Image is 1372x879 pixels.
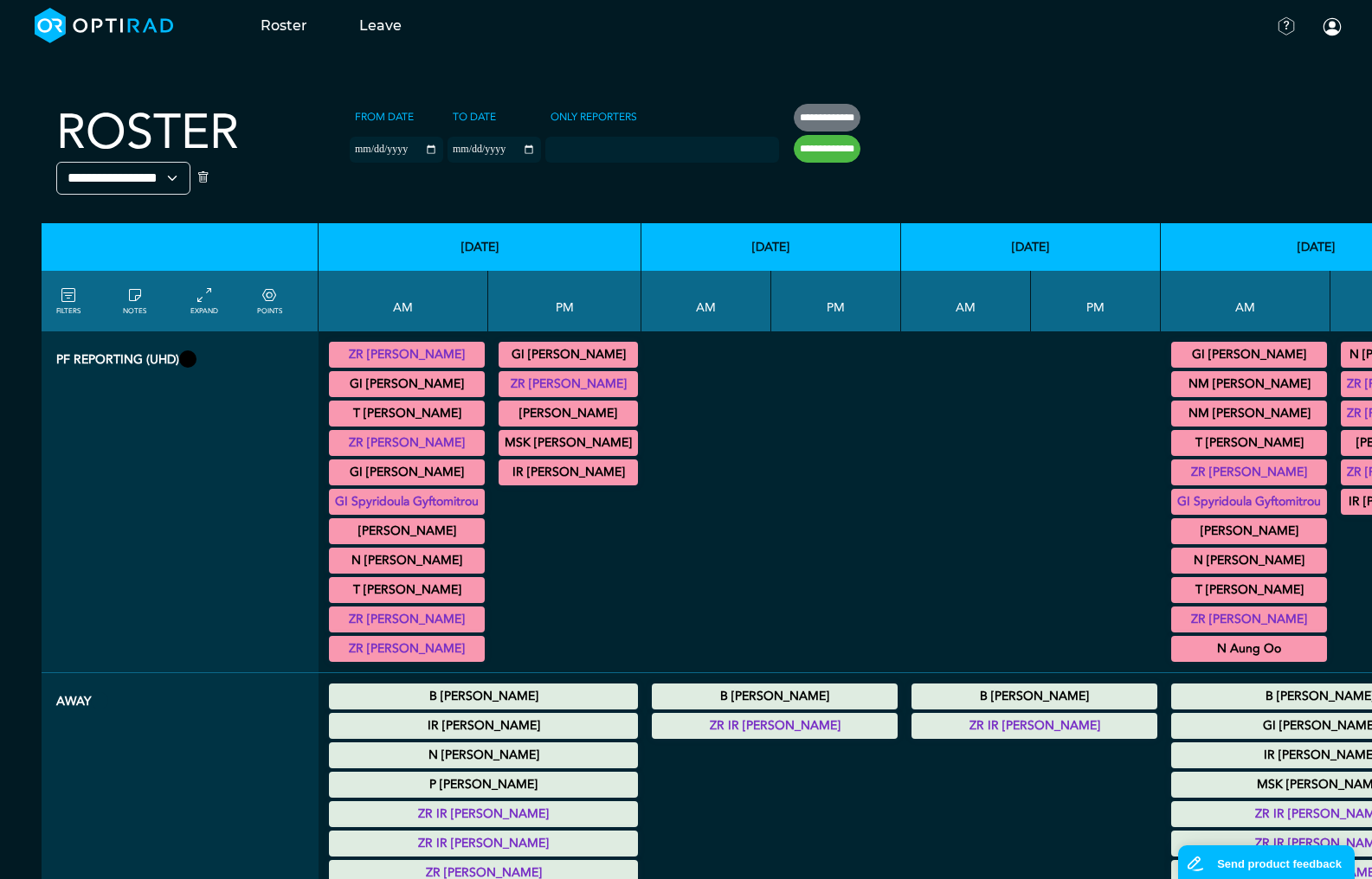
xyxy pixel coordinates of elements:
[1161,271,1330,331] th: AM
[332,745,635,766] summary: N [PERSON_NAME]
[911,683,1157,709] div: Sick Leave 00:00 - 23:59
[547,139,634,155] input: null
[1174,638,1324,659] summary: N Aung Oo
[545,104,642,130] label: Only Reporters
[1171,606,1327,632] div: General XR 11:00 - 14:00
[329,489,485,515] div: General XR 10:00 - 12:00
[42,331,319,673] th: PF Reporting (UHD)
[501,403,635,424] summary: [PERSON_NAME]
[332,374,482,395] summary: GI [PERSON_NAME]
[329,636,485,662] div: General XR 11:00 - 12:00
[329,772,638,798] div: Annual Leave 00:00 - 23:59
[1031,271,1161,331] th: PM
[1171,636,1327,662] div: General XR 11:30 - 12:30
[329,742,638,768] div: Study Leave 00:00 - 23:59
[641,223,901,271] th: [DATE]
[448,104,501,130] label: To date
[1171,548,1327,574] div: General XR 09:00 - 10:30
[332,344,482,365] summary: ZR [PERSON_NAME]
[332,638,482,659] summary: ZR [PERSON_NAME]
[332,715,635,736] summary: IR [PERSON_NAME]
[332,686,635,707] summary: B [PERSON_NAME]
[1171,489,1327,515] div: General XR 09:00 - 11:00
[499,459,638,485] div: General XR 18:00 - 19:00
[319,223,641,271] th: [DATE]
[1174,462,1324,483] summary: ZR [PERSON_NAME]
[1174,374,1324,395] summary: NM [PERSON_NAME]
[499,430,638,456] div: General XR 16:00 - 17:00
[501,462,635,483] summary: IR [PERSON_NAME]
[329,548,485,574] div: General XR 11:00 - 12:00
[257,286,282,317] a: collapse/expand expected points
[332,433,482,453] summary: ZR [PERSON_NAME]
[329,683,638,709] div: Sick Leave 00:00 - 23:59
[332,580,482,600] summary: T [PERSON_NAME]
[1174,344,1324,365] summary: GI [PERSON_NAME]
[329,831,638,857] div: Other Leave 00:00 - 23:59
[35,8,174,43] img: brand-opti-rad-logos-blue-and-white-d2f68631ba2948856bd03f2d395fb146ddc8fb01b4b6e9315ea85fa773367...
[332,774,635,795] summary: P [PERSON_NAME]
[56,286,81,317] a: FILTERS
[329,713,638,739] div: Annual Leave 00:00 - 23:59
[329,371,485,397] div: General XR 09:00 - 10:00
[1174,609,1324,630] summary: ZR [PERSON_NAME]
[901,223,1161,271] th: [DATE]
[641,271,771,331] th: AM
[332,462,482,483] summary: GI [PERSON_NAME]
[499,371,638,397] div: General XR 13:00 - 14:00
[901,271,1031,331] th: AM
[329,401,485,427] div: General XR 09:00 - 10:00
[499,342,638,368] div: General XR 13:00 - 14:00
[332,609,482,630] summary: ZR [PERSON_NAME]
[911,713,1157,739] div: Study Leave 00:00 - 23:59
[329,459,485,485] div: General XR 09:30 - 10:30
[501,344,635,365] summary: GI [PERSON_NAME]
[488,271,641,331] th: PM
[501,374,635,395] summary: ZR [PERSON_NAME]
[332,521,482,542] summary: [PERSON_NAME]
[329,606,485,632] div: General XR 11:00 - 12:00
[332,491,482,512] summary: GI Spyridoula Gyftomitrou
[332,550,482,571] summary: N [PERSON_NAME]
[499,401,638,427] div: General XR 14:00 - 15:00
[56,104,239,162] h2: Roster
[329,801,638,827] div: Study Leave 00:00 - 23:59
[1171,342,1327,368] div: General XR 07:15 - 08:00
[329,518,485,544] div: General XR 10:00 - 12:00
[654,715,895,736] summary: ZR IR [PERSON_NAME]
[332,833,635,854] summary: ZR IR [PERSON_NAME]
[1174,433,1324,453] summary: T [PERSON_NAME]
[1171,430,1327,456] div: General XR 08:00 - 09:00
[332,804,635,824] summary: ZR IR [PERSON_NAME]
[1174,550,1324,571] summary: N [PERSON_NAME]
[1171,401,1327,427] div: General XR 08:00 - 09:00
[350,104,419,130] label: From date
[771,271,901,331] th: PM
[190,286,218,317] a: collapse/expand entries
[654,686,895,707] summary: B [PERSON_NAME]
[1174,403,1324,424] summary: NM [PERSON_NAME]
[332,403,482,424] summary: T [PERSON_NAME]
[319,271,488,331] th: AM
[329,342,485,368] div: General XR 08:00 - 09:00
[652,713,898,739] div: Study Leave 00:00 - 23:59
[1174,491,1324,512] summary: GI Spyridoula Gyftomitrou
[329,430,485,456] div: General XR 09:00 - 11:00
[1171,577,1327,603] div: General XR 09:00 - 10:00
[329,577,485,603] div: General XR 11:00 - 12:00
[1174,521,1324,542] summary: [PERSON_NAME]
[914,686,1155,707] summary: B [PERSON_NAME]
[914,715,1155,736] summary: ZR IR [PERSON_NAME]
[1174,580,1324,600] summary: T [PERSON_NAME]
[501,433,635,453] summary: MSK [PERSON_NAME]
[1171,459,1327,485] div: General XR 08:00 - 09:00
[1171,371,1327,397] div: General XR 08:00 - 09:00
[1171,518,1327,544] div: General XR 09:00 - 10:00
[123,286,146,317] a: show/hide notes
[652,683,898,709] div: Sick Leave 00:00 - 23:59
